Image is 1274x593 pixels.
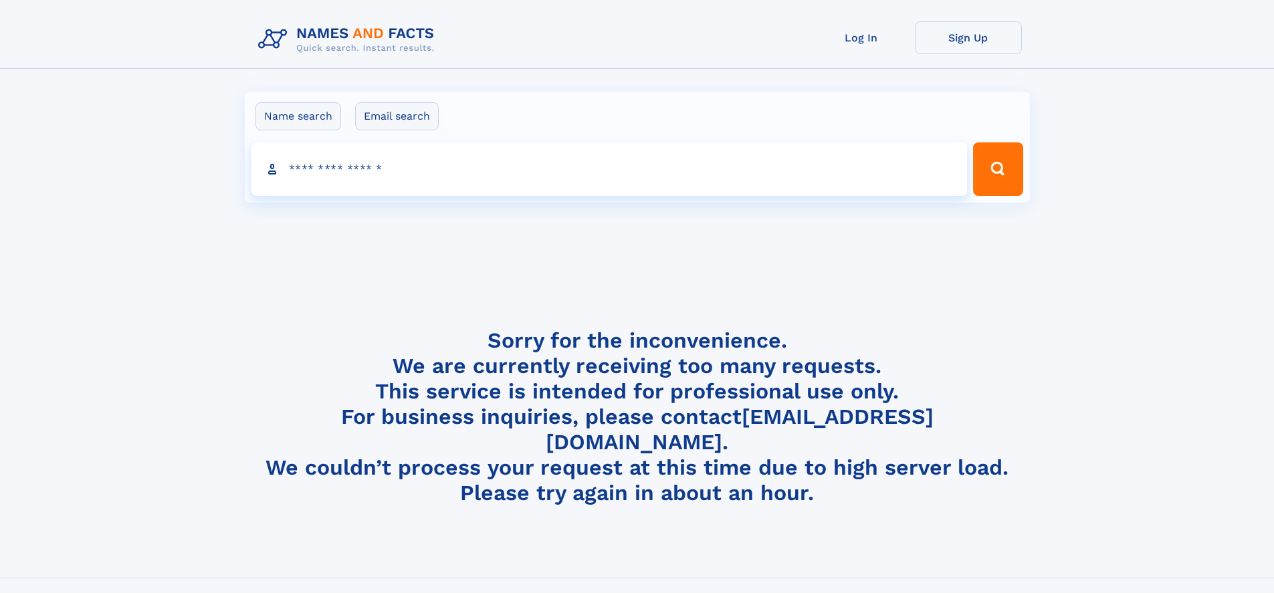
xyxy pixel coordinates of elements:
[973,142,1023,196] button: Search Button
[251,142,968,196] input: search input
[355,102,439,130] label: Email search
[255,102,341,130] label: Name search
[915,21,1022,54] a: Sign Up
[546,404,934,455] a: [EMAIL_ADDRESS][DOMAIN_NAME]
[808,21,915,54] a: Log In
[253,21,445,57] img: Logo Names and Facts
[253,328,1022,506] h4: Sorry for the inconvenience. We are currently receiving too many requests. This service is intend...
